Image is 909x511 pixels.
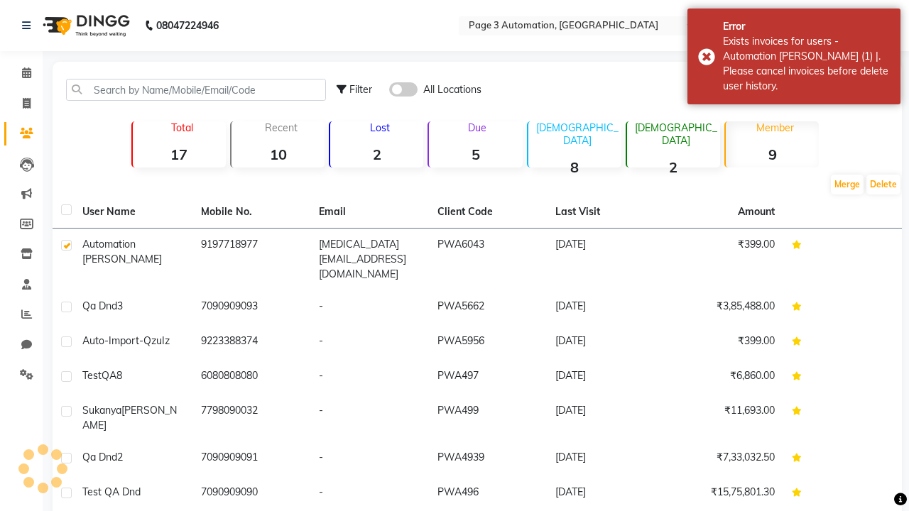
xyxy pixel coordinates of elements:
span: All Locations [423,82,481,97]
img: logo [36,6,134,45]
td: PWA4939 [429,441,548,476]
span: QA8 [102,369,122,382]
p: [DEMOGRAPHIC_DATA] [633,121,720,147]
td: 6080808080 [192,360,311,395]
strong: 8 [528,158,621,176]
th: Email [310,196,429,229]
td: - [310,395,429,441]
strong: 17 [133,145,226,163]
td: 9223388374 [192,325,311,360]
button: Merge [831,175,864,194]
span: Qa Dnd2 [82,451,123,463]
input: Search by Name/Mobile/Email/Code [66,79,326,101]
th: Last Visit [547,196,665,229]
td: ₹399.00 [665,325,784,360]
td: 7090909091 [192,441,311,476]
td: [MEDICAL_DATA][EMAIL_ADDRESS][DOMAIN_NAME] [310,229,429,290]
td: PWA6043 [429,229,548,290]
strong: 2 [627,158,720,176]
span: Automation [PERSON_NAME] [82,238,162,265]
td: [DATE] [547,325,665,360]
td: 7798090032 [192,395,311,441]
td: PWA5662 [429,290,548,325]
td: PWA5956 [429,325,548,360]
td: ₹399.00 [665,229,784,290]
strong: 10 [232,145,325,163]
td: ₹3,85,488.00 [665,290,784,325]
td: 7090909090 [192,476,311,511]
span: Filter [349,83,372,96]
span: Auto-Import-QzuIz [82,334,170,347]
button: Delete [866,175,900,194]
p: [DEMOGRAPHIC_DATA] [534,121,621,147]
td: [DATE] [547,476,665,511]
td: PWA499 [429,395,548,441]
td: - [310,290,429,325]
span: [PERSON_NAME] [82,404,177,432]
td: 7090909093 [192,290,311,325]
td: [DATE] [547,360,665,395]
p: Due [432,121,522,134]
th: Mobile No. [192,196,311,229]
strong: 2 [330,145,423,163]
div: Exists invoices for users - Automation Ericka (1) |. Please cancel invoices before delete user hi... [723,34,890,94]
td: [DATE] [547,395,665,441]
p: Recent [237,121,325,134]
th: Client Code [429,196,548,229]
strong: 5 [429,145,522,163]
p: Member [731,121,819,134]
td: ₹11,693.00 [665,395,784,441]
td: [DATE] [547,229,665,290]
th: User Name [74,196,192,229]
strong: 9 [726,145,819,163]
span: Test [82,369,102,382]
th: Amount [729,196,783,228]
td: 9197718977 [192,229,311,290]
td: - [310,476,429,511]
td: PWA496 [429,476,548,511]
td: - [310,441,429,476]
span: Qa Dnd3 [82,300,123,312]
p: Total [138,121,226,134]
td: [DATE] [547,290,665,325]
td: PWA497 [429,360,548,395]
span: Sukanya [82,404,121,417]
td: ₹7,33,032.50 [665,441,784,476]
td: - [310,325,429,360]
p: Lost [336,121,423,134]
td: [DATE] [547,441,665,476]
div: Error [723,19,890,34]
td: - [310,360,429,395]
td: ₹6,860.00 [665,360,784,395]
b: 08047224946 [156,6,219,45]
td: ₹15,75,801.30 [665,476,784,511]
span: Test QA Dnd [82,485,141,498]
